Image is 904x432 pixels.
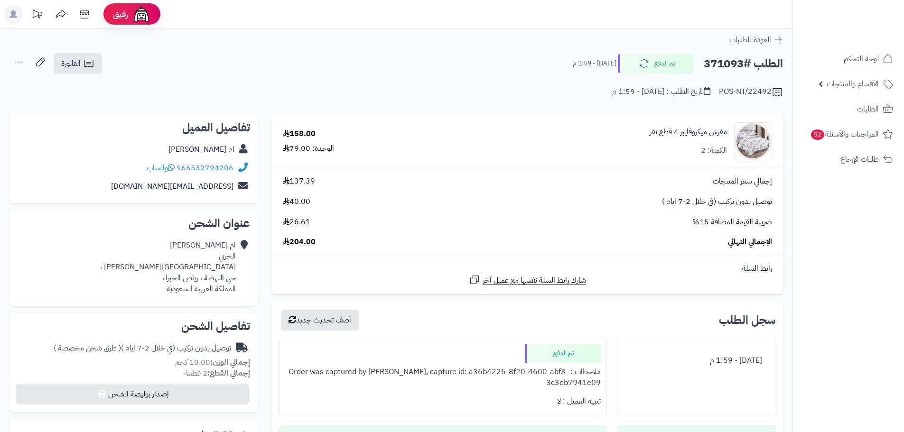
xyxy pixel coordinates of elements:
[283,237,316,248] span: 204.00
[469,274,586,286] a: شارك رابط السلة نفسها مع عميل آخر
[729,34,771,46] span: العودة للطلبات
[276,263,779,274] div: رابط السلة
[177,162,233,174] a: 966532794206
[799,47,898,70] a: لوحة التحكم
[735,122,772,160] img: 1752752469-1-90x90.jpg
[283,217,310,228] span: 26.61
[61,58,81,69] span: الفاتورة
[525,344,601,363] div: تم الدفع
[728,237,772,248] span: الإجمالي النهائي
[210,357,250,368] strong: إجمالي الوزن:
[799,123,898,146] a: المراجعات والأسئلة52
[810,128,879,141] span: المراجعات والأسئلة
[623,351,769,370] div: [DATE] - 1:59 م
[719,314,775,326] h3: سجل الطلب
[286,392,600,411] div: تنبيه العميل : لا
[168,144,234,155] a: ام [PERSON_NAME]
[701,145,727,156] div: الكمية: 2
[618,54,694,74] button: تم الدفع
[185,368,250,379] small: 2 قطعة
[704,54,783,74] h2: الطلب #371093
[799,98,898,120] a: الطلبات
[281,310,359,331] button: أضف تحديث جديد
[54,53,102,74] a: الفاتورة
[283,176,315,187] span: 137.39
[839,27,895,46] img: logo-2.png
[483,275,586,286] span: شارك رابط السلة نفسها مع عميل آخر
[54,342,121,354] span: ( طرق شحن مخصصة )
[719,86,783,98] div: POS-NT/22492
[650,127,727,138] a: مفرش ميكروفايبر 4 قطع نفر
[283,129,316,139] div: 158.00
[811,129,824,140] span: 52
[286,363,600,392] div: ملاحظات : Order was captured by [PERSON_NAME], capture id: a36b4225-8f20-4600-abf3-3c3eb7941e09
[573,59,616,68] small: [DATE] - 1:59 م
[17,218,250,229] h2: عنوان الشحن
[283,143,334,154] div: الوحدة: 79.00
[207,368,250,379] strong: إجمالي القطع:
[840,153,879,166] span: طلبات الإرجاع
[132,5,151,24] img: ai-face.png
[729,34,783,46] a: العودة للطلبات
[16,384,249,404] button: إصدار بوليصة الشحن
[17,122,250,133] h2: تفاصيل العميل
[713,176,772,187] span: إجمالي سعر المنتجات
[662,196,772,207] span: توصيل بدون تركيب (في خلال 2-7 ايام )
[692,217,772,228] span: ضريبة القيمة المضافة 15%
[857,102,879,116] span: الطلبات
[612,86,710,97] div: تاريخ الطلب : [DATE] - 1:59 م
[111,181,233,192] a: [EMAIL_ADDRESS][DOMAIN_NAME]
[283,196,310,207] span: 40.00
[113,9,128,20] span: رفيق
[175,357,250,368] small: 10.00 كجم
[844,52,879,65] span: لوحة التحكم
[100,240,236,294] div: ام [PERSON_NAME] الحربي [GEOGRAPHIC_DATA][PERSON_NAME] ، حي النهضة ، رياض الخبراء المملكة العربية...
[799,148,898,171] a: طلبات الإرجاع
[17,321,250,332] h2: تفاصيل الشحن
[54,343,231,354] div: توصيل بدون تركيب (في خلال 2-7 ايام )
[147,162,175,174] a: واتساب
[827,77,879,91] span: الأقسام والمنتجات
[25,5,49,26] a: تحديثات المنصة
